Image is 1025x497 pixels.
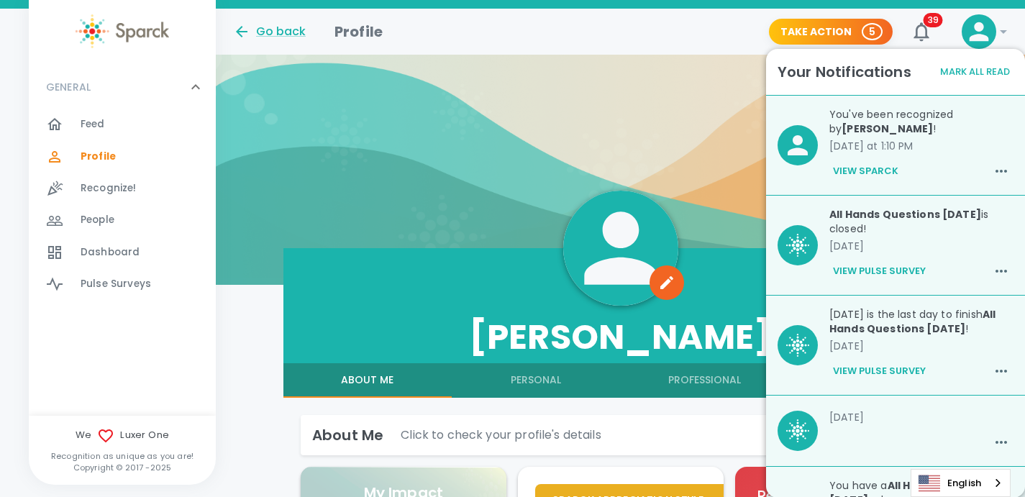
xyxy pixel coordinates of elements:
button: View Pulse Survey [829,259,929,283]
button: Go back [233,23,306,40]
p: Copyright © 2017 - 2025 [29,462,216,473]
span: Pulse Surveys [81,277,151,291]
p: is closed! [829,207,1013,236]
p: [DATE] is the last day to finish ! [829,307,1013,336]
button: 39 [904,14,939,49]
span: Profile [81,150,116,164]
span: Dashboard [81,245,140,260]
p: Click to check your profile's details [401,427,601,444]
div: Language [911,469,1011,497]
button: View Sparck [829,159,902,183]
span: We Luxer One [29,427,216,444]
img: BQaiEiBogYIGKEBX0BIgaIGLCniC+Iy7N1stMIOgAAAABJRU5ErkJggg== [786,334,809,357]
span: 39 [924,13,943,27]
button: About Me [283,363,452,398]
div: GENERAL [29,109,216,306]
button: Professional [621,363,789,398]
a: People [29,204,216,236]
p: [DATE] [829,410,1013,424]
img: Sparck logo [76,14,169,48]
h6: About Me [312,424,383,447]
p: 5 [869,24,875,39]
a: English [911,470,1010,496]
a: Profile [29,141,216,173]
a: Pulse Surveys [29,268,216,300]
span: Recognize! [81,181,137,196]
h6: Your Notifications [778,60,911,83]
span: People [81,213,114,227]
p: Recognition as unique as you are! [29,450,216,462]
p: GENERAL [46,80,91,94]
b: [PERSON_NAME] [842,122,933,136]
button: Personal [452,363,620,398]
img: BQaiEiBogYIGKEBX0BIgaIGLCniC+Iy7N1stMIOgAAAABJRU5ErkJggg== [786,419,809,442]
a: Sparck logo [29,14,216,48]
b: All Hands Questions [DATE] [829,307,996,336]
p: [DATE] [829,339,1013,353]
aside: Language selected: English [911,469,1011,497]
button: Take Action 5 [769,19,893,45]
a: Recognize! [29,173,216,204]
a: Dashboard [29,237,216,268]
div: About MeClick to check your profile's details [301,415,941,455]
p: [DATE] [829,239,1013,253]
button: View Pulse Survey [829,359,929,383]
div: GENERAL [29,65,216,109]
a: Feed [29,109,216,140]
div: full width tabs [283,363,958,398]
h1: Profile [334,20,383,43]
span: Feed [81,117,105,132]
p: You've been recognized by ! [829,107,1013,136]
h3: [PERSON_NAME] [283,317,958,357]
b: All Hands Questions [DATE] [829,207,981,222]
img: BQaiEiBogYIGKEBX0BIgaIGLCniC+Iy7N1stMIOgAAAABJRU5ErkJggg== [786,234,809,257]
button: Mark All Read [937,61,1013,83]
p: [DATE] at 1:10 PM [829,139,1013,153]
